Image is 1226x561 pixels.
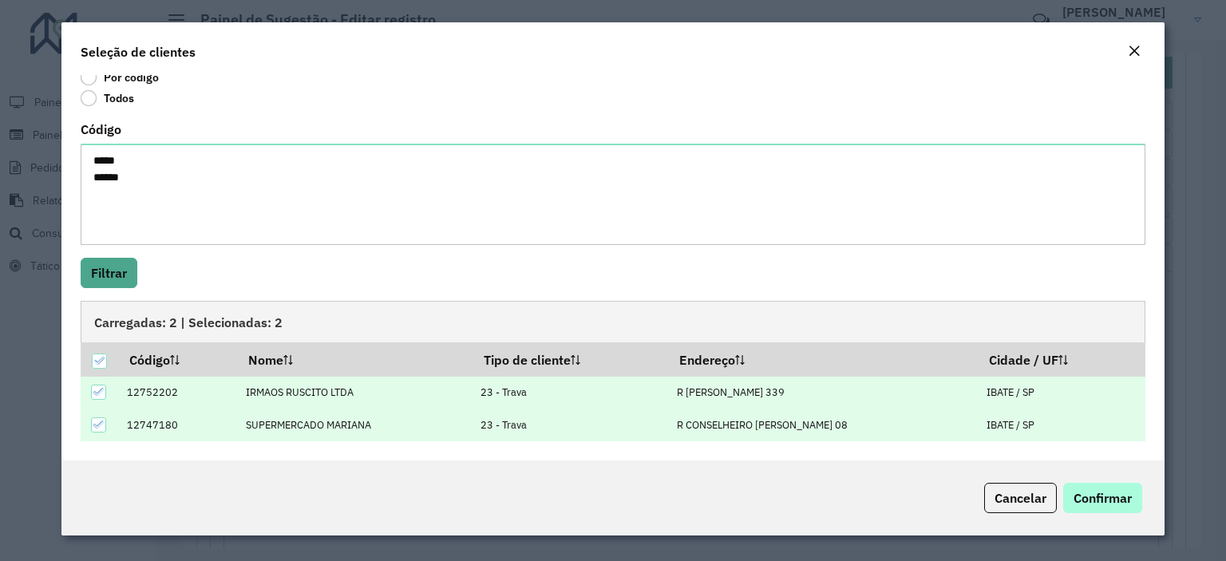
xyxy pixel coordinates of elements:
[979,409,1145,441] td: IBATE / SP
[81,42,196,61] h4: Seleção de clientes
[473,342,668,376] th: Tipo de cliente
[1128,45,1141,57] em: Fechar
[668,342,978,376] th: Endereço
[984,483,1057,513] button: Cancelar
[1123,41,1145,62] button: Close
[118,409,237,441] td: 12747180
[668,377,978,409] td: R [PERSON_NAME] 339
[81,90,134,106] label: Todos
[995,490,1046,506] span: Cancelar
[1063,483,1142,513] button: Confirmar
[238,409,473,441] td: SUPERMERCADO MARIANA
[118,342,237,376] th: Código
[118,377,237,409] td: 12752202
[238,377,473,409] td: IRMAOS RUSCITO LTDA
[473,377,668,409] td: 23 - Trava
[81,258,137,288] button: Filtrar
[1074,490,1132,506] span: Confirmar
[979,342,1145,376] th: Cidade / UF
[668,409,978,441] td: R CONSELHEIRO [PERSON_NAME] 08
[473,409,668,441] td: 23 - Trava
[81,69,159,85] label: Por código
[81,301,1145,342] div: Carregadas: 2 | Selecionadas: 2
[979,377,1145,409] td: IBATE / SP
[81,120,121,139] label: Código
[238,342,473,376] th: Nome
